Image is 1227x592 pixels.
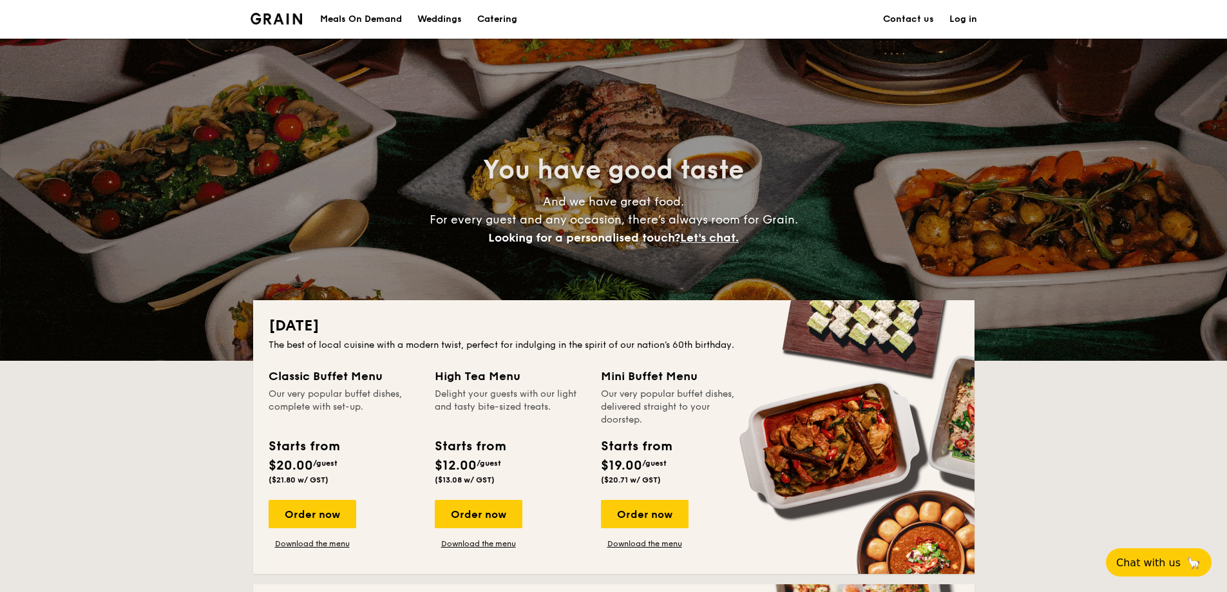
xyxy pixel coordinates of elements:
div: Classic Buffet Menu [269,367,419,385]
div: Order now [269,500,356,528]
span: ($20.71 w/ GST) [601,475,661,484]
img: Grain [251,13,303,24]
span: /guest [313,459,338,468]
button: Chat with us🦙 [1106,548,1212,577]
span: /guest [477,459,501,468]
div: High Tea Menu [435,367,585,385]
h2: [DATE] [269,316,959,336]
div: Order now [601,500,689,528]
span: ($13.08 w/ GST) [435,475,495,484]
span: 🦙 [1186,555,1201,570]
span: /guest [642,459,667,468]
div: Order now [435,500,522,528]
a: Download the menu [601,539,689,549]
div: Starts from [269,437,339,456]
span: $20.00 [269,458,313,473]
div: Our very popular buffet dishes, complete with set-up. [269,388,419,426]
div: Starts from [435,437,505,456]
span: ($21.80 w/ GST) [269,475,328,484]
div: Delight your guests with our light and tasty bite-sized treats. [435,388,585,426]
a: Download the menu [435,539,522,549]
div: The best of local cuisine with a modern twist, perfect for indulging in the spirit of our nation’... [269,339,959,352]
span: Let's chat. [680,231,739,245]
a: Logotype [251,13,303,24]
a: Download the menu [269,539,356,549]
span: $12.00 [435,458,477,473]
div: Mini Buffet Menu [601,367,752,385]
span: Chat with us [1116,557,1181,569]
div: Our very popular buffet dishes, delivered straight to your doorstep. [601,388,752,426]
span: $19.00 [601,458,642,473]
div: Starts from [601,437,671,456]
